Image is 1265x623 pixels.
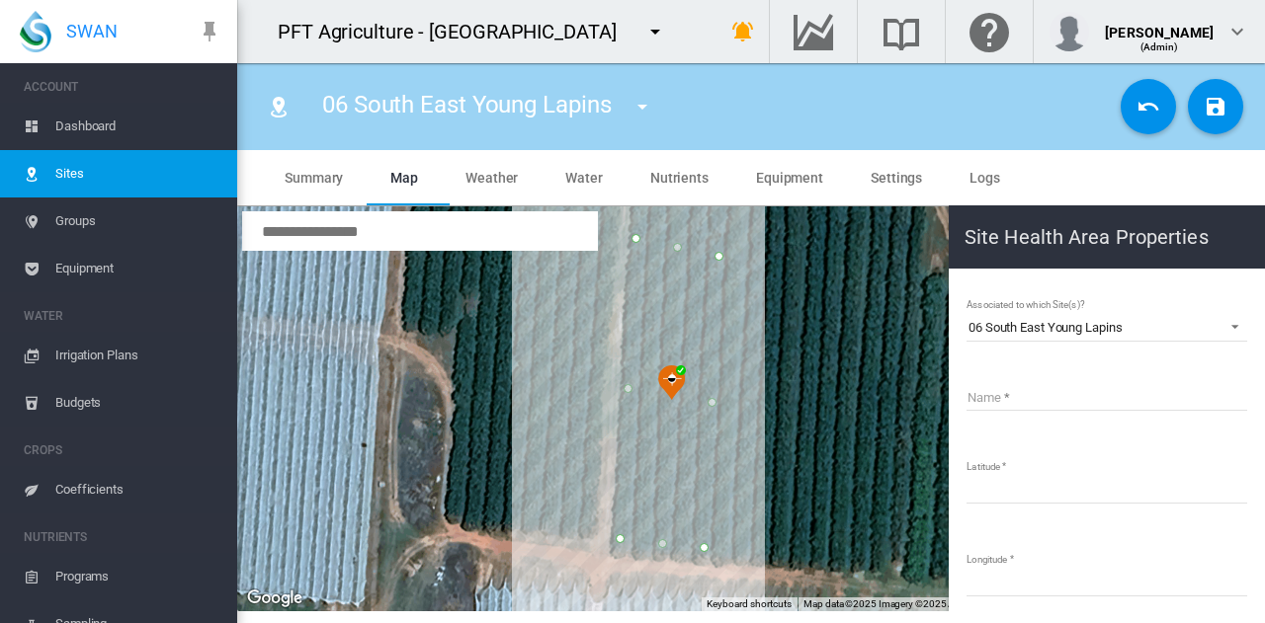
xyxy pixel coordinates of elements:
div: 06 South East Young Lapins [969,319,1122,337]
span: Weather [465,170,518,186]
button: icon-bell-ring [723,12,763,51]
h1: Site Health Area Properties [949,205,1265,269]
md-icon: icon-menu-down [631,95,654,118]
span: Groups [55,197,221,245]
span: Equipment [55,245,221,292]
span: Settings [871,170,922,186]
img: SWAN-Landscape-Logo-Colour-drop.png [20,11,51,52]
span: Coefficients [55,466,221,513]
md-icon: icon-map-marker-radius [267,95,291,118]
span: (Admin) [1140,41,1179,52]
md-icon: icon-menu-down [643,20,667,43]
span: Equipment [756,170,823,186]
span: Programs [55,553,221,600]
img: profile.jpg [1050,12,1089,51]
span: Logs [970,170,1000,186]
button: icon-menu-down [635,12,675,51]
span: Budgets [55,379,221,427]
span: 06 South East Young Lapins [322,91,611,118]
md-icon: icon-content-save [1204,95,1227,118]
span: SWAN [66,19,118,43]
img: Google [242,585,307,611]
span: Map data ©2025 Imagery ©2025 Airbus, CNES / Airbus, Maxar Technologies [803,598,1131,609]
span: Irrigation Plans [55,332,221,379]
md-icon: icon-undo [1137,95,1160,118]
md-icon: Go to the Data Hub [790,20,837,43]
button: Click to go to list of Sites [259,87,298,126]
button: Keyboard shortcuts [707,597,792,611]
span: CROPS [24,434,221,466]
span: Map [390,170,418,186]
span: NUTRIENTS [24,521,221,553]
button: Save Changes [1188,79,1243,134]
md-icon: Click here for help [966,20,1013,43]
span: Water [565,170,603,186]
button: icon-menu-down [623,87,662,126]
md-select: Associated to which Site(s)?: 06 South East Young Lapins [967,312,1247,342]
span: Nutrients [650,170,709,186]
div: [PERSON_NAME] [1105,15,1214,35]
md-icon: icon-chevron-down [1225,20,1249,43]
button: Cancel Changes [1121,79,1176,134]
span: Sites [55,150,221,197]
a: Open this area in Google Maps (opens a new window) [242,585,307,611]
span: Summary [285,170,343,186]
md-icon: icon-bell-ring [731,20,755,43]
span: WATER [24,300,221,332]
md-icon: icon-pin [198,20,221,43]
span: Dashboard [55,103,221,150]
div: PFT Agriculture - [GEOGRAPHIC_DATA] [278,18,634,45]
md-icon: Search the knowledge base [878,20,925,43]
span: ACCOUNT [24,71,221,103]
